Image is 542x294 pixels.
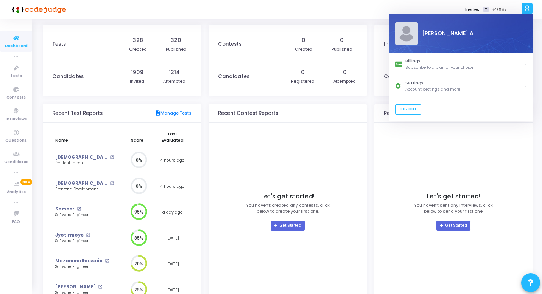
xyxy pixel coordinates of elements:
[55,154,108,161] a: [DEMOGRAPHIC_DATA] Test
[405,80,523,87] div: Settings
[343,68,347,76] div: 0
[55,258,103,264] a: Mozammalhossain
[427,193,480,200] h4: Let's get started!
[55,187,114,192] div: Frontend Development
[110,181,114,186] mat-icon: open_in_new
[483,7,488,12] span: T
[389,75,533,97] a: SettingsAccount settings and more
[261,193,315,200] h4: Let's get started!
[155,110,192,117] a: Manage Tests
[55,161,114,166] div: frontent intern
[154,225,192,251] td: [DATE]
[55,284,96,290] a: [PERSON_NAME]
[133,36,143,44] div: 328
[5,138,27,144] span: Questions
[414,202,493,215] p: You haven’t sent any interviews, click below to send your first one.
[9,2,66,17] img: logo
[86,233,90,237] mat-icon: open_in_new
[52,127,120,147] th: Name
[155,110,160,117] mat-icon: description
[20,179,32,185] span: New
[490,6,507,13] span: 184/687
[55,232,84,238] a: Jyotirmoye
[129,46,147,53] div: Created
[154,199,192,225] td: a day ago
[130,78,144,85] div: Invited
[436,221,470,231] a: Get Started
[405,64,523,71] div: Subscribe to a plan of your choice
[131,68,143,76] div: 1909
[332,46,352,53] div: Published
[163,78,185,85] div: Attempted
[389,53,533,75] a: BillingsSubscribe to a plan of your choice
[4,159,28,166] span: Candidates
[271,221,304,231] a: Get Started
[110,155,114,159] mat-icon: open_in_new
[154,127,192,147] th: Last Evaluated
[340,36,344,44] div: 0
[52,74,84,80] h3: Candidates
[384,74,415,80] h3: Candidates
[154,251,192,277] td: [DATE]
[52,110,103,116] h3: Recent Test Reports
[465,6,480,13] label: Invites:
[384,110,446,116] h3: Recent Interview Reports
[395,22,417,45] img: Profile Picture
[302,36,305,44] div: 0
[77,207,81,211] mat-icon: open_in_new
[154,173,192,200] td: 4 hours ago
[301,68,305,76] div: 0
[10,73,22,79] span: Tests
[6,116,27,122] span: Interviews
[7,189,26,195] span: Analytics
[417,30,526,38] div: [PERSON_NAME] A
[5,43,28,50] span: Dashboard
[105,259,109,263] mat-icon: open_in_new
[166,46,187,53] div: Published
[295,46,313,53] div: Created
[405,86,523,93] div: Account settings and more
[120,127,153,147] th: Score
[218,110,278,116] h3: Recent Contest Reports
[291,78,315,85] div: Registered
[218,74,249,80] h3: Candidates
[154,147,192,173] td: 4 hours ago
[171,36,181,44] div: 320
[6,94,26,101] span: Contests
[52,41,66,47] h3: Tests
[169,68,180,76] div: 1214
[55,206,75,212] a: Sameer
[55,238,114,244] div: Software Engineer
[55,264,114,270] div: Software Engineer
[246,202,330,215] p: You haven’t created any contests, click below to create your first one.
[55,212,114,218] div: Software Engineer
[405,58,523,64] div: Billings
[12,219,20,225] span: FAQ
[333,78,356,85] div: Attempted
[55,180,108,187] a: [DEMOGRAPHIC_DATA] Test
[395,104,421,115] a: Log Out
[384,41,410,47] h3: Interviews
[218,41,241,47] h3: Contests
[98,285,102,289] mat-icon: open_in_new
